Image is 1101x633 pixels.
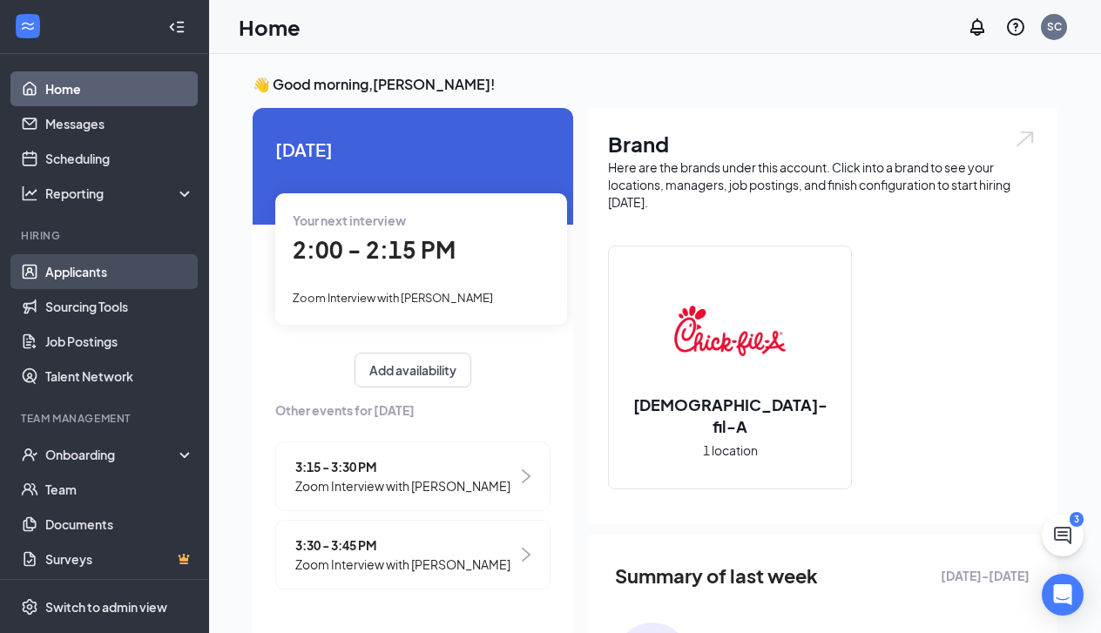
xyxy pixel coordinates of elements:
button: Add availability [355,353,471,387]
span: [DATE] - [DATE] [941,566,1030,585]
div: Switch to admin view [45,598,167,616]
button: ChatActive [1042,515,1084,556]
a: Job Postings [45,324,194,359]
h3: 👋 Good morning, [PERSON_NAME] ! [253,75,1057,94]
span: Zoom Interview with [PERSON_NAME] [293,291,493,305]
div: Hiring [21,228,191,243]
div: Reporting [45,185,195,202]
span: Zoom Interview with [PERSON_NAME] [295,476,510,495]
a: SurveysCrown [45,542,194,576]
div: Here are the brands under this account. Click into a brand to see your locations, managers, job p... [608,158,1037,211]
a: Applicants [45,254,194,289]
span: Zoom Interview with [PERSON_NAME] [295,555,510,574]
a: Sourcing Tools [45,289,194,324]
svg: Collapse [168,18,186,36]
span: 2:00 - 2:15 PM [293,235,456,264]
div: Open Intercom Messenger [1042,574,1084,616]
div: Team Management [21,411,191,426]
svg: Notifications [967,17,988,37]
span: Other events for [DATE] [275,401,550,420]
svg: ChatActive [1052,525,1073,546]
h1: Brand [608,129,1037,158]
img: open.6027fd2a22e1237b5b06.svg [1014,129,1037,149]
a: Talent Network [45,359,194,394]
img: Chick-fil-A [674,275,786,387]
a: Messages [45,106,194,141]
a: Documents [45,507,194,542]
div: 3 [1070,512,1084,527]
span: 3:30 - 3:45 PM [295,535,510,555]
svg: UserCheck [21,446,38,463]
h2: [DEMOGRAPHIC_DATA]-fil-A [609,394,851,437]
div: Onboarding [45,446,179,463]
a: Team [45,472,194,507]
span: Your next interview [293,212,406,228]
svg: Analysis [21,185,38,202]
h1: Home [239,12,301,42]
div: SC [1047,19,1062,34]
span: 1 location [703,441,758,460]
svg: QuestionInfo [1005,17,1026,37]
span: Summary of last week [615,561,818,591]
span: 3:15 - 3:30 PM [295,457,510,476]
a: Home [45,71,194,106]
svg: WorkstreamLogo [19,17,37,35]
svg: Settings [21,598,38,616]
span: [DATE] [275,136,550,163]
a: Scheduling [45,141,194,176]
